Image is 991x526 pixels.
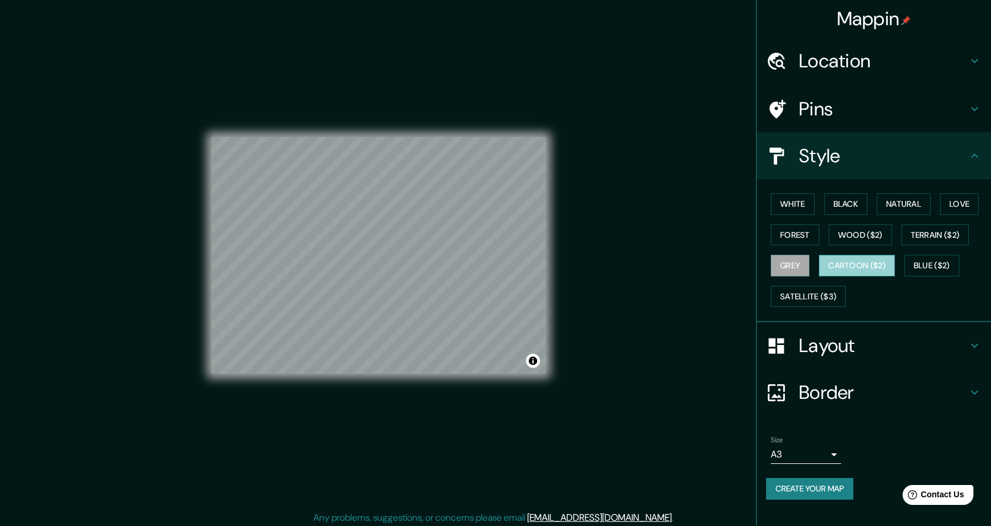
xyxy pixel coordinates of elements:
iframe: Help widget launcher [887,480,978,513]
p: Any problems, suggestions, or concerns please email . [313,511,674,525]
div: . [674,511,675,525]
button: Wood ($2) [829,224,892,246]
button: Satellite ($3) [771,286,846,308]
button: Forest [771,224,819,246]
h4: Mappin [837,7,911,30]
button: Black [824,193,868,215]
div: Border [757,369,991,416]
button: Toggle attribution [526,354,540,368]
button: Blue ($2) [904,255,959,276]
button: Natural [877,193,931,215]
label: Size [771,435,783,445]
div: . [675,511,678,525]
h4: Location [799,49,968,73]
button: Terrain ($2) [901,224,969,246]
h4: Style [799,144,968,168]
div: A3 [771,445,841,464]
h4: Pins [799,97,968,121]
div: Location [757,37,991,84]
button: White [771,193,815,215]
h4: Border [799,381,968,404]
h4: Layout [799,334,968,357]
canvas: Map [211,137,546,374]
button: Grey [771,255,809,276]
button: Cartoon ($2) [819,255,895,276]
button: Create your map [766,478,853,500]
button: Love [940,193,979,215]
div: Pins [757,86,991,132]
div: Style [757,132,991,179]
div: Layout [757,322,991,369]
a: [EMAIL_ADDRESS][DOMAIN_NAME] [527,511,672,524]
img: pin-icon.png [901,16,911,25]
